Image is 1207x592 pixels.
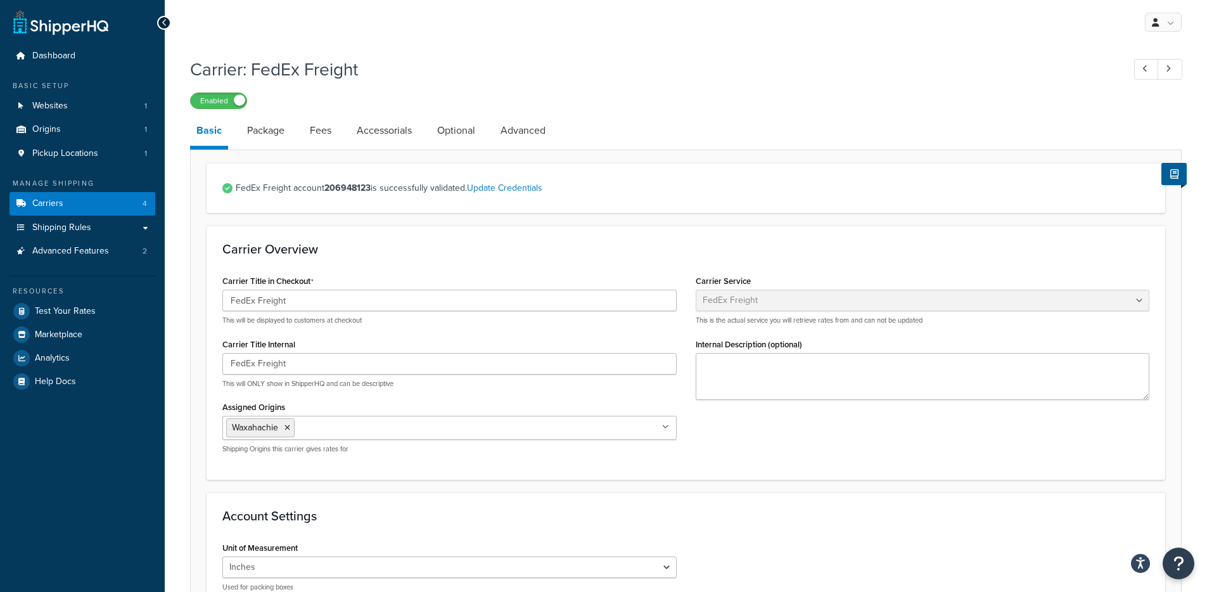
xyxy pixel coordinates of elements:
[494,115,552,146] a: Advanced
[32,51,75,61] span: Dashboard
[10,118,155,141] a: Origins1
[222,340,295,349] label: Carrier Title Internal
[10,142,155,165] a: Pickup Locations1
[696,316,1150,325] p: This is the actual service you will retrieve rates from and can not be updated
[32,246,109,257] span: Advanced Features
[324,181,371,195] strong: 206948123
[144,124,147,135] span: 1
[35,376,76,387] span: Help Docs
[10,44,155,68] a: Dashboard
[10,323,155,346] a: Marketplace
[350,115,418,146] a: Accessorials
[10,370,155,393] a: Help Docs
[10,192,155,216] a: Carriers4
[10,240,155,263] a: Advanced Features2
[10,94,155,118] a: Websites1
[190,115,228,150] a: Basic
[696,276,751,286] label: Carrier Service
[303,115,338,146] a: Fees
[144,101,147,112] span: 1
[10,216,155,240] a: Shipping Rules
[222,276,314,286] label: Carrier Title in Checkout
[236,179,1149,197] span: FedEx Freight account is successfully validated.
[222,582,677,592] p: Used for packing boxes
[1158,59,1182,80] a: Next Record
[32,198,63,209] span: Carriers
[10,192,155,216] li: Carriers
[222,543,298,553] label: Unit of Measurement
[696,340,802,349] label: Internal Description (optional)
[10,118,155,141] li: Origins
[191,93,246,108] label: Enabled
[35,306,96,317] span: Test Your Rates
[32,101,68,112] span: Websites
[10,240,155,263] li: Advanced Features
[10,178,155,189] div: Manage Shipping
[222,316,677,325] p: This will be displayed to customers at checkout
[143,198,147,209] span: 4
[10,300,155,323] a: Test Your Rates
[35,330,82,340] span: Marketplace
[35,353,70,364] span: Analytics
[431,115,482,146] a: Optional
[32,148,98,159] span: Pickup Locations
[144,148,147,159] span: 1
[10,142,155,165] li: Pickup Locations
[222,242,1149,256] h3: Carrier Overview
[1134,59,1159,80] a: Previous Record
[241,115,291,146] a: Package
[222,402,285,412] label: Assigned Origins
[143,246,147,257] span: 2
[222,379,677,389] p: This will ONLY show in ShipperHQ and can be descriptive
[467,181,542,195] a: Update Credentials
[10,286,155,297] div: Resources
[232,421,278,434] span: Waxahachie
[1163,548,1194,579] button: Open Resource Center
[222,509,1149,523] h3: Account Settings
[190,57,1111,82] h1: Carrier: FedEx Freight
[32,124,61,135] span: Origins
[1161,163,1187,185] button: Show Help Docs
[32,222,91,233] span: Shipping Rules
[10,94,155,118] li: Websites
[10,80,155,91] div: Basic Setup
[10,347,155,370] a: Analytics
[222,444,677,454] p: Shipping Origins this carrier gives rates for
